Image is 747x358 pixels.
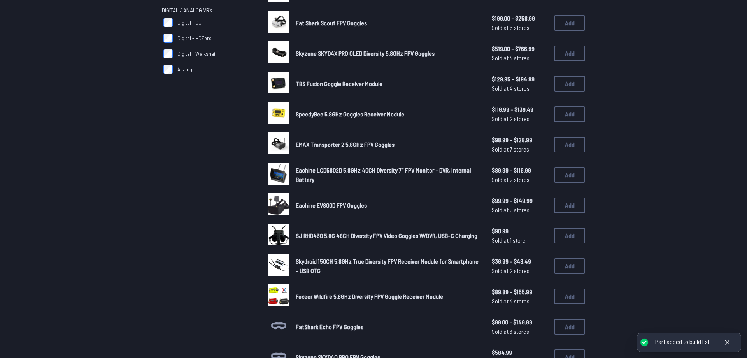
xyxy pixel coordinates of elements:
a: Eachine EV800D FPV Goggles [296,201,479,210]
span: Digital / Analog VRX [162,5,212,15]
span: $98.99 - $128.99 [492,135,548,145]
span: $89.89 - $155.99 [492,287,548,296]
span: Foxeer Wildfire 5.8GHz Diversity FPV Goggle Receiver Module [296,293,443,300]
img: image [268,284,289,306]
button: Add [554,46,585,61]
span: $99.99 - $149.99 [492,196,548,205]
input: Digital - HDZero [163,34,173,43]
a: Skydroid 150CH 5.8GHz True Diversity FPV Receiver Module for Smartphone - USB OTG [296,257,479,275]
span: $116.99 - $139.49 [492,105,548,114]
a: SJ RHD430 5.8G 48CH Diversity FPV Video Goggles W/DVR, USB-C Charging [296,231,479,240]
img: image [268,41,289,63]
span: SJ RHD430 5.8G 48CH Diversity FPV Video Goggles W/DVR, USB-C Charging [296,232,477,239]
button: Add [554,198,585,213]
a: image [268,72,289,96]
input: Digital - Walksnail [163,49,173,58]
span: EMAX Transporter 2 5.8GHz FPV Goggles [296,141,395,148]
span: $89.99 - $116.99 [492,166,548,175]
a: image [268,41,289,65]
a: Eachine LCD5802D 5.8GHz 40CH Diversity 7" FPV Monitor - DVR, Internal Battery [296,166,479,184]
input: Digital - DJI [163,18,173,27]
span: Sold at 7 stores [492,145,548,154]
span: Analog [177,65,192,73]
button: Add [554,258,585,274]
button: Add [554,167,585,183]
img: image [268,72,289,93]
a: Skyzone SKY04X PRO OLED Diversity 5.8GHz FPV Goggles [296,49,479,58]
span: SpeedyBee 5.8GHz Goggles Receiver Module [296,110,404,118]
button: Add [554,319,585,335]
span: Skyzone SKY04X PRO OLED Diversity 5.8GHz FPV Goggles [296,49,435,57]
a: Fat Shark Scout FPV Goggles [296,18,479,28]
button: Add [554,228,585,243]
span: Sold at 2 stores [492,266,548,275]
span: Eachine LCD5802D 5.8GHz 40CH Diversity 7" FPV Monitor - DVR, Internal Battery [296,166,471,183]
a: image [268,193,289,217]
button: Add [554,76,585,92]
span: $90.99 [492,226,548,236]
span: Sold at 6 stores [492,23,548,32]
img: image [268,163,289,185]
span: Sold at 4 stores [492,53,548,63]
span: FatShark Echo FPV Goggles [296,323,363,330]
img: image [268,11,289,33]
span: Sold at 3 stores [492,327,548,336]
span: $519.00 - $766.99 [492,44,548,53]
img: image [268,193,289,215]
a: image [268,102,289,126]
span: Sold at 4 stores [492,296,548,306]
a: image [268,163,289,187]
span: Sold at 2 stores [492,114,548,123]
span: Fat Shark Scout FPV Goggles [296,19,367,26]
a: image [268,284,289,309]
div: Part added to build list [655,338,710,346]
img: image [268,132,289,154]
a: image [268,224,289,248]
a: image [268,11,289,35]
span: Digital - HDZero [177,34,212,42]
a: image [268,254,289,278]
a: TBS Fusion Goggle Receiver Module [296,79,479,88]
span: Eachine EV800D FPV Goggles [296,201,367,209]
span: Digital - Walksnail [177,50,216,58]
button: Add [554,106,585,122]
input: Analog [163,65,173,74]
span: Skydroid 150CH 5.8GHz True Diversity FPV Receiver Module for Smartphone - USB OTG [296,257,479,274]
a: Foxeer Wildfire 5.8GHz Diversity FPV Goggle Receiver Module [296,292,479,301]
a: EMAX Transporter 2 5.8GHz FPV Goggles [296,140,479,149]
span: $129.95 - $194.99 [492,74,548,84]
button: Add [554,289,585,304]
span: $99.00 - $149.99 [492,317,548,327]
a: FatShark Echo FPV Goggles [296,322,479,332]
img: image [268,102,289,124]
span: $36.99 - $48.49 [492,257,548,266]
span: Sold at 1 store [492,236,548,245]
span: TBS Fusion Goggle Receiver Module [296,80,382,87]
span: Digital - DJI [177,19,203,26]
span: Sold at 4 stores [492,84,548,93]
button: Add [554,137,585,152]
span: $199.00 - $258.99 [492,14,548,23]
span: Sold at 2 stores [492,175,548,184]
span: $584.99 [492,348,548,357]
img: image [268,254,289,276]
button: Add [554,15,585,31]
a: SpeedyBee 5.8GHz Goggles Receiver Module [296,109,479,119]
img: image [268,224,289,245]
a: image [268,132,289,157]
span: Sold at 5 stores [492,205,548,215]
